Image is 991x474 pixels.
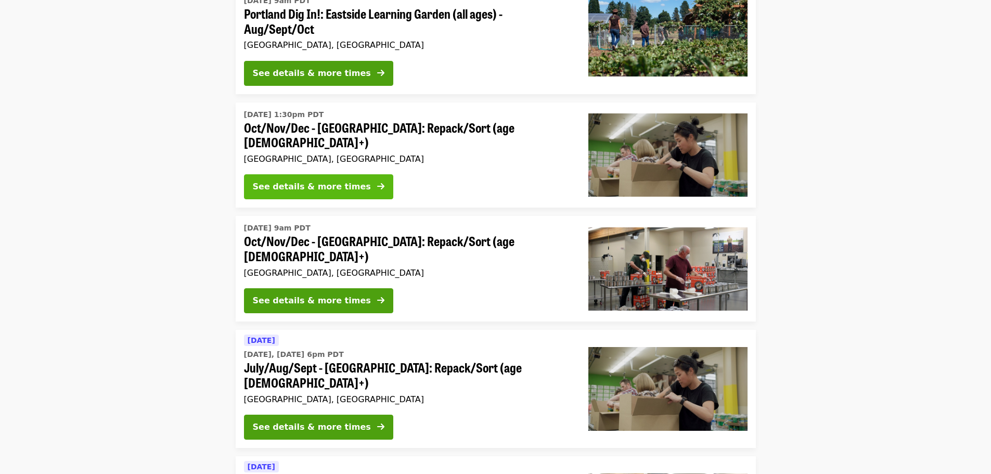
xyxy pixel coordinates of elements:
img: Oct/Nov/Dec - Portland: Repack/Sort (age 8+) organized by Oregon Food Bank [588,113,748,197]
img: July/Aug/Sept - Portland: Repack/Sort (age 8+) organized by Oregon Food Bank [588,347,748,430]
i: arrow-right icon [377,68,384,78]
a: See details for "Oct/Nov/Dec - Portland: Repack/Sort (age 16+)" [236,216,756,322]
button: See details & more times [244,61,393,86]
div: [GEOGRAPHIC_DATA], [GEOGRAPHIC_DATA] [244,154,572,164]
span: Oct/Nov/Dec - [GEOGRAPHIC_DATA]: Repack/Sort (age [DEMOGRAPHIC_DATA]+) [244,120,572,150]
button: See details & more times [244,415,393,440]
span: [DATE] [248,463,275,471]
div: See details & more times [253,294,371,307]
button: See details & more times [244,288,393,313]
a: See details for "Oct/Nov/Dec - Portland: Repack/Sort (age 8+)" [236,103,756,208]
div: See details & more times [253,421,371,433]
span: Oct/Nov/Dec - [GEOGRAPHIC_DATA]: Repack/Sort (age [DEMOGRAPHIC_DATA]+) [244,234,572,264]
div: See details & more times [253,181,371,193]
a: See details for "July/Aug/Sept - Portland: Repack/Sort (age 8+)" [236,330,756,448]
time: [DATE] 9am PDT [244,223,311,234]
time: [DATE], [DATE] 6pm PDT [244,349,344,360]
i: arrow-right icon [377,422,384,432]
i: arrow-right icon [377,182,384,191]
button: See details & more times [244,174,393,199]
div: [GEOGRAPHIC_DATA], [GEOGRAPHIC_DATA] [244,40,572,50]
span: July/Aug/Sept - [GEOGRAPHIC_DATA]: Repack/Sort (age [DEMOGRAPHIC_DATA]+) [244,360,572,390]
img: Oct/Nov/Dec - Portland: Repack/Sort (age 16+) organized by Oregon Food Bank [588,227,748,311]
i: arrow-right icon [377,296,384,305]
div: [GEOGRAPHIC_DATA], [GEOGRAPHIC_DATA] [244,268,572,278]
div: [GEOGRAPHIC_DATA], [GEOGRAPHIC_DATA] [244,394,572,404]
div: See details & more times [253,67,371,80]
span: [DATE] [248,336,275,344]
time: [DATE] 1:30pm PDT [244,109,324,120]
span: Portland Dig In!: Eastside Learning Garden (all ages) - Aug/Sept/Oct [244,6,572,36]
